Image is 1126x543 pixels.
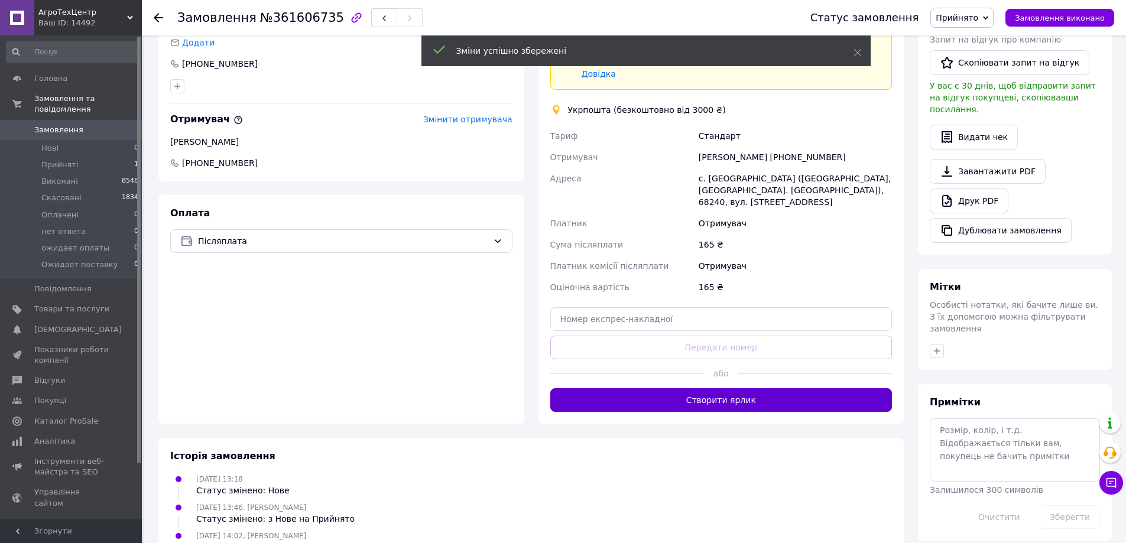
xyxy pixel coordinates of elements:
span: У вас є 30 днів, щоб відправити запит на відгук покупцеві, скопіювавши посилання. [930,81,1096,114]
button: Замовлення виконано [1005,9,1114,27]
span: Аналітика [34,436,75,447]
span: ожидает оплаты [41,243,109,253]
span: АгроТехЦентр [38,7,127,18]
span: Показники роботи компанії [34,344,109,366]
span: [PHONE_NUMBER] [181,157,259,169]
span: Сума післяплати [550,240,624,249]
span: Мітки [930,281,961,292]
span: Виконані [41,176,78,187]
span: 0 [134,259,138,270]
span: 1 [134,160,138,170]
span: 1834 [122,193,138,203]
div: Повернутися назад [154,12,163,24]
span: Запит на відгук про компанію [930,35,1061,44]
div: 165 ₴ [696,234,894,255]
div: Стандарт [696,125,894,147]
div: [PERSON_NAME] [PHONE_NUMBER] [696,147,894,168]
div: Укрпошта (безкоштовно від 3000 ₴) [565,104,729,116]
span: 0 [134,226,138,237]
span: Замовлення [34,125,83,135]
span: Оплачені [41,210,79,220]
a: Довідка [582,69,616,79]
span: або [704,368,738,379]
span: Додати [182,38,215,47]
button: Дублювати замовлення [930,218,1072,243]
span: Нові [41,143,59,154]
span: Головна [34,73,67,84]
div: [PHONE_NUMBER] [181,58,259,70]
span: Замовлення та повідомлення [34,93,142,115]
span: Платник комісії післяплати [550,261,669,271]
span: 0 [134,210,138,220]
button: Видати чек [930,125,1018,149]
div: Ваш ID: 14492 [38,18,142,28]
span: Замовлення [177,11,257,25]
span: [DATE] 13:18 [196,475,243,483]
a: Завантажити PDF [930,159,1046,184]
span: Відгуки [34,375,65,386]
span: Скасовані [41,193,82,203]
a: Друк PDF [930,188,1008,213]
input: Номер експрес-накладної [550,307,893,331]
span: Примітки [930,396,981,408]
span: Оплата [170,207,210,219]
span: нет ответа [41,226,86,237]
span: [DEMOGRAPHIC_DATA] [34,324,122,335]
span: Повідомлення [34,284,92,294]
input: Пошук [6,41,139,63]
span: Залишилося 300 символів [930,485,1043,495]
span: Інструменти веб-майстра та SEO [34,456,109,477]
span: Замовлення виконано [1015,14,1105,22]
span: Товари та послуги [34,304,109,314]
span: Тариф [550,131,578,141]
div: Статус змінено: з Нове на Прийнято [196,513,355,525]
span: Отримувач [170,113,243,125]
button: Скопіювати запит на відгук [930,50,1089,75]
span: Гаманець компанії [34,518,109,539]
span: Управління сайтом [34,487,109,508]
div: Зміни успішно збережені [456,45,824,57]
span: Оціночна вартість [550,282,629,292]
span: Адреса [550,174,582,183]
span: Особисті нотатки, які бачите лише ви. З їх допомогою можна фільтрувати замовлення [930,300,1098,333]
span: Прийняті [41,160,78,170]
div: с. [GEOGRAPHIC_DATA] ([GEOGRAPHIC_DATA], [GEOGRAPHIC_DATA]. [GEOGRAPHIC_DATA]), 68240, вул. [STRE... [696,168,894,213]
span: [DATE] 13:46, [PERSON_NAME] [196,503,306,512]
span: Покупці [34,395,66,406]
span: №361606735 [260,11,344,25]
span: Каталог ProSale [34,416,98,427]
span: Платник [550,219,588,228]
button: Створити ярлик [550,388,893,412]
div: [PERSON_NAME] [170,136,512,148]
div: Отримувач [696,213,894,234]
span: Післяплата [198,235,488,248]
span: Отримувач [550,152,598,162]
span: 0 [134,143,138,154]
div: 165 ₴ [696,277,894,298]
span: 0 [134,243,138,253]
div: Статус замовлення [810,12,919,24]
span: 8548 [122,176,138,187]
div: Отримувач [696,255,894,277]
span: Прийнято [936,13,978,22]
span: Ожидает поставку [41,259,118,270]
span: [DATE] 14:02, [PERSON_NAME] [196,532,306,540]
div: Статус змінено: Нове [196,485,290,496]
span: Історія замовлення [170,450,275,461]
button: Чат з покупцем [1099,471,1123,495]
span: Змінити отримувача [423,115,512,124]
